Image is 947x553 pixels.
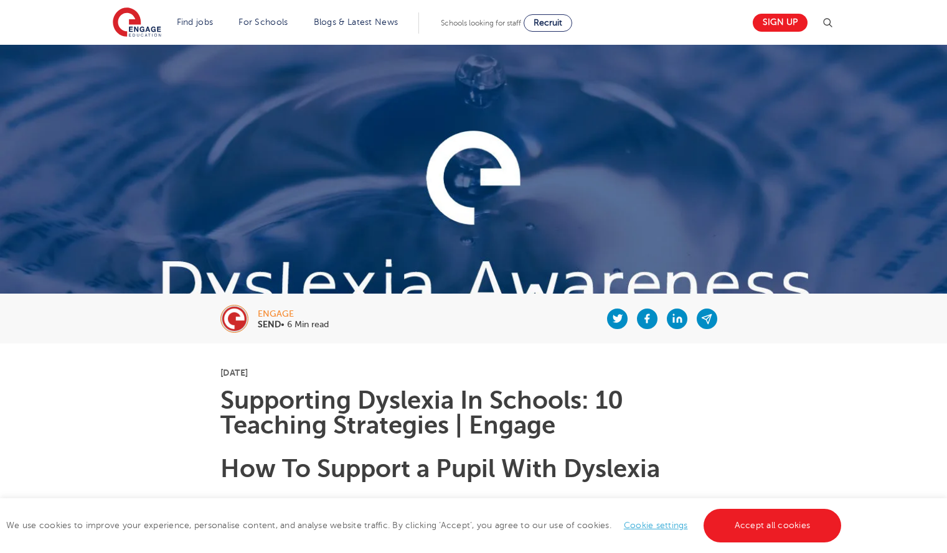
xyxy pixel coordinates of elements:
b: SEND [258,320,281,329]
p: [DATE] [220,368,727,377]
div: engage [258,310,329,318]
span: We use cookies to improve your experience, personalise content, and analyse website traffic. By c... [6,521,844,530]
h1: Supporting Dyslexia In Schools: 10 Teaching Strategies | Engage [220,388,727,438]
b: How To Support a Pupil With Dyslexia [220,455,660,483]
span: Recruit [534,18,562,27]
a: Find jobs [177,17,214,27]
a: Recruit [524,14,572,32]
a: Sign up [753,14,808,32]
a: Blogs & Latest News [314,17,398,27]
span: Schools looking for staff [441,19,521,27]
img: Engage Education [113,7,161,39]
a: Accept all cookies [704,509,842,542]
a: For Schools [238,17,288,27]
p: • 6 Min read [258,320,329,329]
a: Cookie settings [624,521,688,530]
